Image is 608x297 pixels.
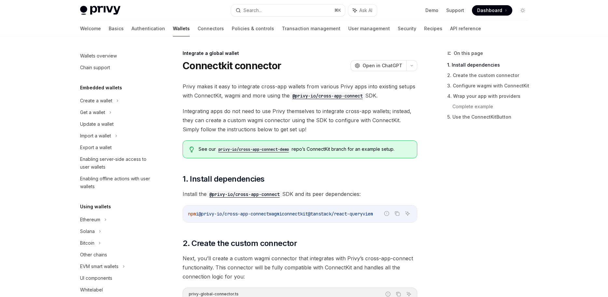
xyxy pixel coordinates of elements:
[454,49,483,57] span: On this page
[231,5,345,16] button: Search...⌘K
[183,107,417,134] span: Integrating apps do not need to use Privy themselves to integrate cross-app wallets; instead, the...
[80,109,105,116] div: Get a wallet
[290,92,365,99] a: @privy-io/cross-app-connect
[452,101,533,112] a: Complete example
[447,60,533,70] a: 1. Install dependencies
[398,21,416,36] a: Security
[207,191,282,197] a: @privy-io/cross-app-connect
[183,50,417,57] div: Integrate a global wallet
[75,62,158,73] a: Chain support
[477,7,502,14] span: Dashboard
[80,263,118,270] div: EVM smart wallets
[188,211,196,217] span: npm
[189,147,194,152] svg: Tip
[80,132,111,140] div: Import a wallet
[80,52,117,60] div: Wallets overview
[75,153,158,173] a: Enabling server-side access to user wallets
[447,70,533,81] a: 2. Create the custom connector
[447,112,533,122] a: 5. Use the ConnectKitButton
[269,211,282,217] span: wagmi
[80,84,122,92] h5: Embedded wallets
[75,284,158,296] a: Whitelabel
[472,5,512,16] a: Dashboard
[450,21,481,36] a: API reference
[348,21,390,36] a: User management
[183,189,417,199] span: Install the SDK and its peer dependencies:
[75,173,158,192] a: Enabling offline actions with user wallets
[199,211,269,217] span: @privy-io/cross-app-connect
[80,155,154,171] div: Enabling server-side access to user wallets
[80,251,107,259] div: Other chains
[183,254,417,281] span: Next, you’ll create a custom wagmi connector that integrates with Privy’s cross-app-connect funct...
[424,21,442,36] a: Recipes
[199,146,410,153] span: See our repo’s ConnectKit branch for an example setup.
[518,5,528,16] button: Toggle dark mode
[131,21,165,36] a: Authentication
[183,82,417,100] span: Privy makes it easy to integrate cross-app wallets from various Privy apps into existing setups w...
[290,92,365,99] code: @privy-io/cross-app-connect
[216,146,292,152] a: privy-io/cross-app-connect-demo
[282,211,308,217] span: connectkit
[80,21,101,36] a: Welcome
[183,238,297,249] span: 2. Create the custom connector
[198,21,224,36] a: Connectors
[183,174,264,184] span: 1. Install dependencies
[75,249,158,261] a: Other chains
[308,211,363,217] span: @tanstack/react-query
[403,209,412,218] button: Ask AI
[75,50,158,62] a: Wallets overview
[363,211,373,217] span: viem
[109,21,124,36] a: Basics
[80,6,120,15] img: light logo
[80,216,100,224] div: Ethereum
[80,64,110,71] div: Chain support
[363,62,402,69] span: Open in ChatGPT
[80,227,95,235] div: Solana
[183,60,281,71] h1: Connectkit connector
[80,97,112,105] div: Create a wallet
[80,203,111,211] h5: Using wallets
[173,21,190,36] a: Wallets
[80,144,112,151] div: Export a wallet
[334,8,341,13] span: ⌘ K
[207,191,282,198] code: @privy-io/cross-app-connect
[351,60,406,71] button: Open in ChatGPT
[447,91,533,101] a: 4. Wrap your app with providers
[80,274,112,282] div: UI components
[196,211,199,217] span: i
[216,146,292,153] code: privy-io/cross-app-connect-demo
[359,7,372,14] span: Ask AI
[75,118,158,130] a: Update a wallet
[425,7,438,14] a: Demo
[382,209,391,218] button: Report incorrect code
[80,286,103,294] div: Whitelabel
[393,209,401,218] button: Copy the contents from the code block
[348,5,377,16] button: Ask AI
[80,239,94,247] div: Bitcoin
[282,21,340,36] a: Transaction management
[446,7,464,14] a: Support
[243,6,262,14] div: Search...
[80,175,154,190] div: Enabling offline actions with user wallets
[447,81,533,91] a: 3. Configure wagmi with ConnectKit
[75,272,158,284] a: UI components
[75,142,158,153] a: Export a wallet
[80,120,114,128] div: Update a wallet
[232,21,274,36] a: Policies & controls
